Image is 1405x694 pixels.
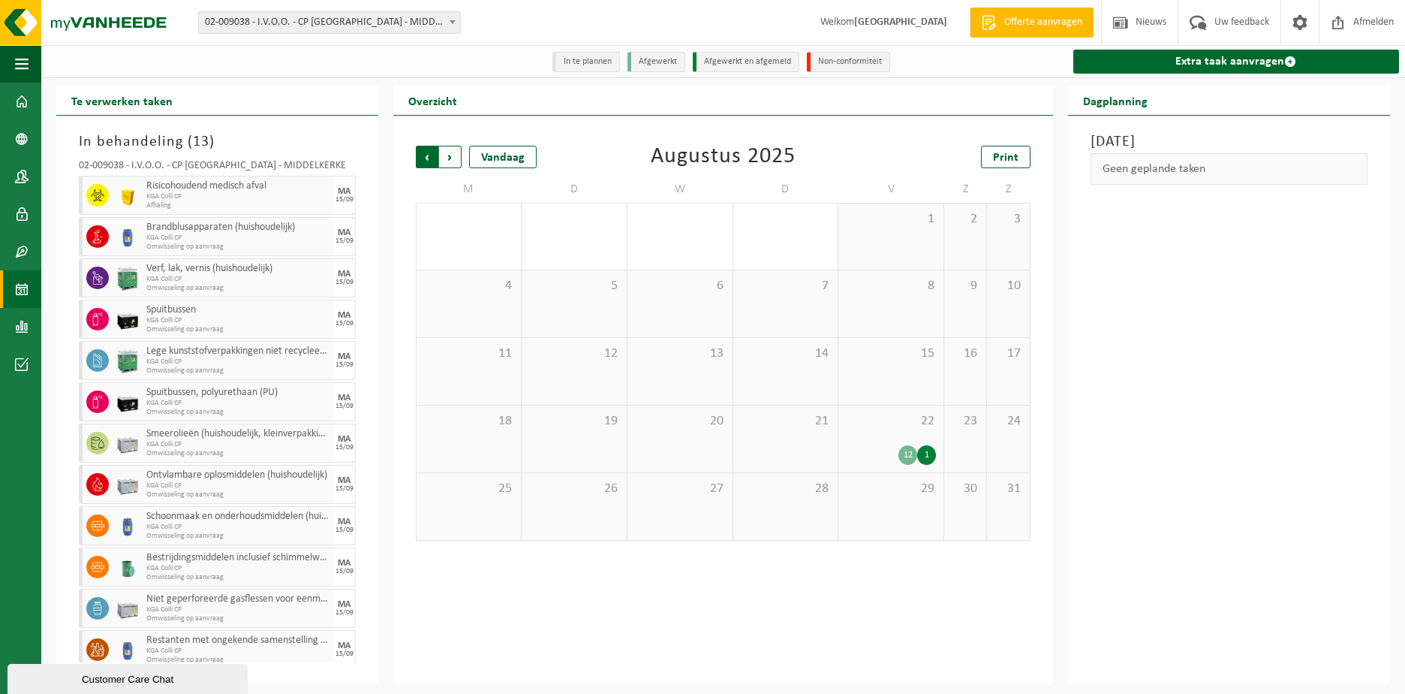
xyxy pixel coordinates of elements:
span: 13 [635,345,725,362]
span: 8 [846,278,936,294]
span: 21 [741,413,831,430]
div: 15/09 [335,650,354,658]
span: Omwisseling op aanvraag [146,325,329,334]
div: MA [338,187,350,196]
span: Omwisseling op aanvraag [146,532,329,541]
div: MA [338,311,350,320]
span: 12 [529,345,619,362]
span: 15 [846,345,936,362]
span: 25 [424,481,513,497]
a: Offerte aanvragen [970,8,1094,38]
div: Augustus 2025 [651,146,796,168]
span: Schoonmaak en onderhoudsmiddelen (huishoudelijk) [146,511,329,523]
span: KGA Colli CP [146,605,329,614]
h3: [DATE] [1091,131,1367,153]
a: Extra taak aanvragen [1073,50,1399,74]
div: 12 [898,445,917,465]
span: 31 [994,481,1021,497]
span: 14 [741,345,831,362]
img: PB-LB-0680-HPE-BK-11 [116,391,139,413]
span: 4 [424,278,513,294]
img: PB-OT-0200-MET-00-02 [116,556,139,578]
img: PB-LB-0680-HPE-BK-11 [116,308,139,330]
span: Omwisseling op aanvraag [146,408,329,417]
div: MA [338,270,350,279]
span: Omwisseling op aanvraag [146,656,329,665]
span: 29 [846,481,936,497]
div: 15/09 [335,279,354,286]
img: PB-LB-0680-HPE-GY-11 [116,432,139,454]
div: 15/09 [335,485,354,493]
span: 20 [635,413,725,430]
span: 16 [952,345,979,362]
span: 26 [529,481,619,497]
span: Volgende [439,146,462,168]
span: KGA Colli CP [146,316,329,325]
span: 30 [952,481,979,497]
span: 22 [846,413,936,430]
td: D [733,176,839,203]
span: 6 [635,278,725,294]
td: Z [987,176,1030,203]
div: MA [338,352,350,361]
div: 15/09 [335,361,354,369]
div: 15/09 [335,609,354,617]
span: 13 [193,134,209,149]
span: Afhaling [146,201,329,210]
div: 1 [917,445,936,465]
span: Spuitbussen [146,304,329,316]
span: KGA Colli CP [146,440,329,449]
span: KGA Colli CP [146,234,329,243]
img: PB-HB-1400-HPE-GN-11 [116,266,139,291]
span: 27 [635,481,725,497]
span: Niet geperforeerde gasflessen voor eenmalig gebruik (huishoudelijk) [146,593,329,605]
span: Omwisseling op aanvraag [146,490,329,499]
span: KGA Colli CP [146,358,329,367]
h2: Overzicht [393,86,472,115]
div: MA [338,600,350,609]
td: V [838,176,944,203]
h2: Dagplanning [1068,86,1163,115]
span: Omwisseling op aanvraag [146,243,329,252]
div: 15/09 [335,237,354,245]
span: 02-009038 - I.V.O.O. - CP MIDDELKERKE - MIDDELKERKE [199,12,460,33]
span: 11 [424,345,513,362]
img: PB-OT-0120-HPE-00-02 [116,638,139,661]
span: 5 [529,278,619,294]
td: M [416,176,522,203]
span: 19 [529,413,619,430]
li: Non-conformiteit [807,52,890,72]
div: 02-009038 - I.V.O.O. - CP [GEOGRAPHIC_DATA] - MIDDELKERKE [79,161,356,176]
div: 15/09 [335,320,354,327]
span: Brandblusapparaten (huishoudelijk) [146,222,329,234]
div: MA [338,641,350,650]
img: PB-LB-0680-HPE-GY-11 [116,597,139,620]
span: Omwisseling op aanvraag [146,284,329,293]
div: 15/09 [335,196,354,204]
span: 17 [994,345,1021,362]
td: D [522,176,627,203]
h2: Te verwerken taken [56,86,188,115]
strong: [GEOGRAPHIC_DATA] [854,17,947,28]
li: In te plannen [552,52,620,72]
span: KGA Colli CP [146,564,329,573]
img: PB-HB-1400-HPE-GN-11 [116,349,139,373]
span: KGA Colli CP [146,647,329,656]
span: 28 [741,481,831,497]
div: 15/09 [335,444,354,451]
img: PB-LB-0680-HPE-GY-11 [116,473,139,496]
span: 7 [741,278,831,294]
div: 15/09 [335,527,354,534]
h3: In behandeling ( ) [79,131,356,153]
div: MA [338,228,350,237]
span: Ontvlambare oplosmiddelen (huishoudelijk) [146,469,329,481]
a: Print [981,146,1030,168]
li: Afgewerkt en afgemeld [693,52,799,72]
span: Restanten met ongekende samenstelling (huishoudelijk) [146,635,329,647]
span: 24 [994,413,1021,430]
div: MA [338,559,350,568]
span: 18 [424,413,513,430]
td: W [627,176,733,203]
span: 02-009038 - I.V.O.O. - CP MIDDELKERKE - MIDDELKERKE [198,11,461,34]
